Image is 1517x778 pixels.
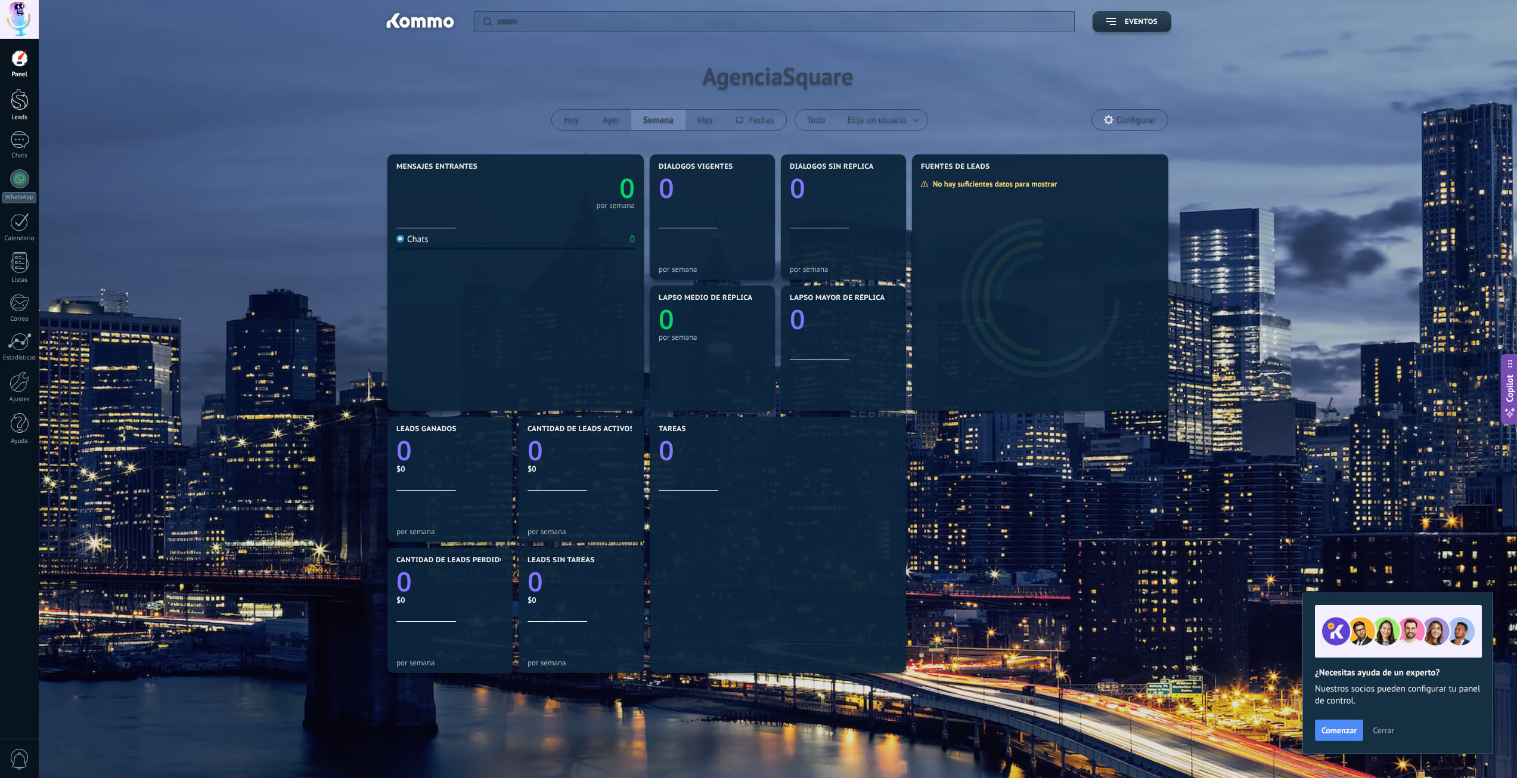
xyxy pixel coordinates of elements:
[790,301,805,337] text: 0
[2,114,37,122] div: Leads
[845,112,909,128] span: Elija un usuario
[552,110,591,130] button: Hoy
[1504,374,1516,402] span: Copilot
[396,163,477,171] span: Mensajes entrantes
[659,294,753,302] span: Lapso medio de réplica
[659,425,686,433] span: Tareas
[2,71,37,79] div: Panel
[396,563,412,600] text: 0
[1321,726,1357,734] span: Comenzar
[596,203,635,209] div: por semana
[1093,11,1171,32] button: Eventos
[724,110,786,130] button: Fechas
[1367,721,1400,739] button: Cerrar
[619,170,635,206] text: 0
[396,595,504,605] div: $0
[1125,18,1158,26] span: Eventos
[2,152,37,160] div: Chats
[2,396,37,404] div: Ajustes
[659,265,766,274] div: por semana
[659,333,766,342] div: por semana
[591,110,631,130] button: Ayer
[528,658,635,667] div: por semana
[528,425,634,433] span: Cantidad de leads activos
[2,192,36,203] div: WhatsApp
[396,464,504,474] div: $0
[528,464,635,474] div: $0
[790,294,885,302] span: Lapso mayor de réplica
[1116,115,1156,125] span: Configurar
[396,432,504,469] a: 0
[2,277,37,284] div: Listas
[396,432,412,469] text: 0
[528,563,635,600] a: 0
[396,556,510,565] span: Cantidad de leads perdidos
[2,438,37,445] div: Ayuda
[1373,726,1394,734] span: Cerrar
[790,170,805,206] text: 0
[659,163,733,171] span: Diálogos vigentes
[528,432,543,469] text: 0
[528,527,635,536] div: por semana
[528,556,594,565] span: Leads sin tareas
[1315,667,1481,678] h2: ¿Necesitas ayuda de un experto?
[396,425,457,433] span: Leads ganados
[659,432,897,469] a: 0
[396,658,504,667] div: por semana
[528,563,543,600] text: 0
[2,315,37,323] div: Correo
[920,179,1065,189] div: No hay suficientes datos para mostrar
[1315,683,1481,707] span: Nuestros socios pueden configurar tu panel de control.
[795,110,837,130] button: Todo
[2,235,37,243] div: Calendario
[659,170,674,206] text: 0
[631,110,685,130] button: Semana
[659,301,674,337] text: 0
[2,354,37,362] div: Estadísticas
[528,595,635,605] div: $0
[396,235,404,243] img: Chats
[1315,720,1363,741] button: Comenzar
[790,265,897,274] div: por semana
[685,110,725,130] button: Mes
[630,234,635,245] div: 0
[396,563,504,600] a: 0
[528,432,635,469] a: 0
[790,163,874,171] span: Diálogos sin réplica
[837,110,927,130] button: Elija un usuario
[396,527,504,536] div: por semana
[396,234,429,245] div: Chats
[516,170,635,206] a: 0
[921,163,990,171] span: Fuentes de leads
[659,432,674,469] text: 0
